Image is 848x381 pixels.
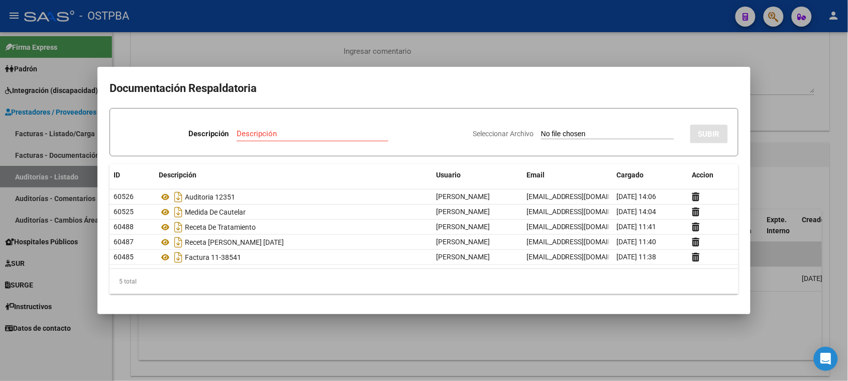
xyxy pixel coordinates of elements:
[436,171,461,179] span: Usuario
[698,130,720,139] span: SUBIR
[690,125,728,143] button: SUBIR
[436,238,490,246] span: [PERSON_NAME]
[436,253,490,261] span: [PERSON_NAME]
[114,223,134,231] span: 60488
[172,234,185,250] i: Descargar documento
[114,238,134,246] span: 60487
[436,223,490,231] span: [PERSON_NAME]
[159,204,428,220] div: Medida De Cautelar
[613,164,688,186] datatable-header-cell: Cargado
[814,347,838,371] div: Open Intercom Messenger
[114,208,134,216] span: 60525
[110,269,738,294] div: 5 total
[526,208,638,216] span: [EMAIL_ADDRESS][DOMAIN_NAME]
[617,193,657,201] span: [DATE] 14:06
[526,171,545,179] span: Email
[473,130,534,138] span: Seleccionar Archivo
[526,238,638,246] span: [EMAIL_ADDRESS][DOMAIN_NAME]
[522,164,613,186] datatable-header-cell: Email
[155,164,432,186] datatable-header-cell: Descripción
[159,219,428,235] div: Receta De Tratamiento
[617,208,657,216] span: [DATE] 14:04
[617,223,657,231] span: [DATE] 11:41
[432,164,522,186] datatable-header-cell: Usuario
[114,171,120,179] span: ID
[110,79,738,98] h2: Documentación Respaldatoria
[436,208,490,216] span: [PERSON_NAME]
[114,253,134,261] span: 60485
[159,171,196,179] span: Descripción
[188,128,229,140] p: Descripción
[159,189,428,205] div: Auditoria 12351
[617,238,657,246] span: [DATE] 11:40
[617,253,657,261] span: [DATE] 11:38
[692,171,714,179] span: Accion
[159,249,428,265] div: Factura 11-38541
[688,164,738,186] datatable-header-cell: Accion
[110,164,155,186] datatable-header-cell: ID
[159,234,428,250] div: Receta [PERSON_NAME] [DATE]
[617,171,644,179] span: Cargado
[172,249,185,265] i: Descargar documento
[172,219,185,235] i: Descargar documento
[114,193,134,201] span: 60526
[526,223,638,231] span: [EMAIL_ADDRESS][DOMAIN_NAME]
[172,189,185,205] i: Descargar documento
[172,204,185,220] i: Descargar documento
[526,193,638,201] span: [EMAIL_ADDRESS][DOMAIN_NAME]
[436,193,490,201] span: [PERSON_NAME]
[526,253,638,261] span: [EMAIL_ADDRESS][DOMAIN_NAME]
